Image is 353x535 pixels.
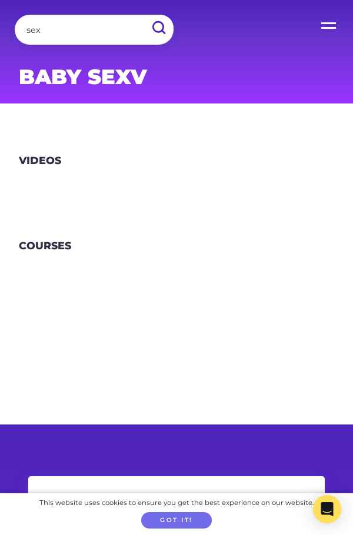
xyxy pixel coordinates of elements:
[15,15,174,45] input: Search ParentTV
[143,15,174,41] input: Submit
[19,68,334,86] h1: Baby sexv
[39,497,314,509] div: This website uses cookies to ensure you get the best experience on our website.
[19,154,61,166] h3: Videos
[141,512,212,529] button: Got it!
[19,239,71,252] h3: Courses
[313,495,341,523] div: Open Intercom Messenger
